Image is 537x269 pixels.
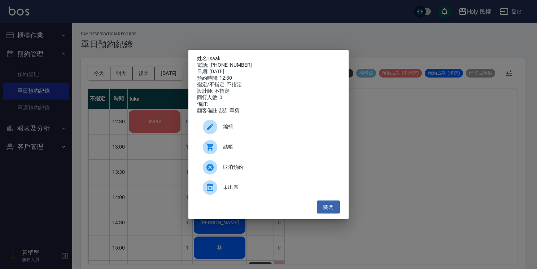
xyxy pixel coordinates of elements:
[197,62,340,69] div: 電話: [PHONE_NUMBER]
[197,177,340,198] div: 未出席
[197,69,340,75] div: 日期: [DATE]
[223,123,334,131] span: 編輯
[197,137,340,157] a: 結帳
[223,143,334,151] span: 結帳
[197,157,340,177] div: 取消預約
[197,88,340,94] div: 設計師: 不指定
[317,200,340,214] button: 關閉
[197,75,340,81] div: 預約時間: 12:30
[197,117,340,137] div: 編輯
[197,56,340,62] p: 姓名:
[197,107,340,114] div: 顧客備註: 設計單剪
[223,184,334,191] span: 未出席
[197,101,340,107] div: 備註:
[197,94,340,101] div: 同行人數: 0
[223,163,334,171] span: 取消預約
[197,81,340,88] div: 指定/不指定: 不指定
[208,56,221,61] a: Isaak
